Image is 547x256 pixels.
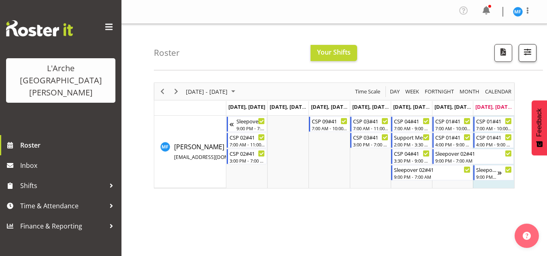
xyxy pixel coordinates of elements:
span: Your Shifts [317,48,351,57]
img: Rosterit website logo [6,20,73,36]
div: Sleepover 02#41 [476,165,498,173]
span: [EMAIL_ADDRESS][DOMAIN_NAME] [174,154,255,161]
span: Time & Attendance [20,200,105,212]
div: Melissa Fry"s event - Sleepover 02#41 Begin From Sunday, August 24, 2025 at 9:00:00 PM GMT+12:00 ... [227,116,267,132]
button: Time Scale [354,87,382,97]
div: CSP 02#41 [230,133,265,141]
div: Previous [155,83,169,100]
div: CSP 01#41 [476,117,512,125]
button: Your Shifts [311,45,357,61]
div: CSP 04#41 [394,117,430,125]
div: Melissa Fry"s event - CSP 01#41 Begin From Saturday, August 30, 2025 at 4:00:00 PM GMT+12:00 Ends... [432,133,473,148]
span: Shifts [20,180,105,192]
img: melissa-fry10932.jpg [513,7,523,17]
div: Melissa Fry"s event - CSP 01#41 Begin From Sunday, August 31, 2025 at 4:00:00 PM GMT+12:00 Ends A... [473,133,514,148]
div: Melissa Fry"s event - CSP 01#41 Begin From Sunday, August 31, 2025 at 7:00:00 AM GMT+12:00 Ends A... [473,116,514,132]
div: 3:30 PM - 9:00 PM [394,157,430,164]
a: [PERSON_NAME][EMAIL_ADDRESS][DOMAIN_NAME] [174,142,290,161]
div: Melissa Fry"s event - Sleepover 02#41 Begin From Friday, August 29, 2025 at 9:00:00 PM GMT+12:00 ... [391,165,473,180]
span: [DATE], [DATE] [228,103,265,110]
span: Time Scale [354,87,381,97]
div: 7:00 AM - 10:00 AM [476,125,512,131]
span: Feedback [536,108,543,137]
div: CSP 01#41 [435,117,471,125]
div: Melissa Fry"s event - Sleepover 02#41 Begin From Saturday, August 30, 2025 at 9:00:00 PM GMT+12:0... [432,149,514,164]
div: Melissa Fry"s event - CSP 02#41 Begin From Monday, August 25, 2025 at 7:00:00 AM GMT+12:00 Ends A... [227,133,267,148]
button: Next [171,87,182,97]
div: Sleepover 02#41 [435,149,512,157]
div: 2:00 PM - 3:30 PM [394,141,430,148]
div: 7:00 AM - 10:00 AM [435,125,471,131]
span: Day [389,87,400,97]
span: [DATE], [DATE] [352,103,389,110]
div: 7:00 AM - 11:00 AM [230,141,265,148]
div: Melissa Fry"s event - CSP 03#41 Begin From Thursday, August 28, 2025 at 7:00:00 AM GMT+12:00 Ends... [350,116,391,132]
button: Filter Shifts [519,44,536,62]
div: CSP 01#41 [476,133,512,141]
button: Timeline Month [458,87,481,97]
div: 4:00 PM - 9:00 PM [476,141,512,148]
div: Melissa Fry"s event - CSP 09#41 Begin From Wednesday, August 27, 2025 at 7:00:00 AM GMT+12:00 End... [309,116,349,132]
button: Feedback - Show survey [532,100,547,155]
div: CSP 02#41 [230,149,265,157]
div: CSP 01#41 [435,133,471,141]
button: Fortnight [424,87,455,97]
span: [DATE], [DATE] [434,103,471,110]
span: Week [404,87,420,97]
div: 9:00 PM - 7:00 AM [394,173,470,180]
button: Previous [157,87,168,97]
div: CSP 03#41 [353,133,389,141]
h4: Roster [154,48,180,57]
div: 3:00 PM - 7:00 PM [353,141,389,148]
div: CSP 09#41 [312,117,347,125]
span: calendar [484,87,512,97]
img: help-xxl-2.png [523,232,531,240]
button: Month [484,87,513,97]
span: [DATE], [DATE] [475,103,512,110]
span: [DATE], [DATE] [270,103,306,110]
span: Roster [20,139,117,151]
div: 7:00 AM - 9:00 AM [394,125,430,131]
div: Melissa Fry"s event - CSP 02#41 Begin From Monday, August 25, 2025 at 3:00:00 PM GMT+12:00 Ends A... [227,149,267,164]
div: Melissa Fry"s event - Support Meeting #41 Begin From Friday, August 29, 2025 at 2:00:00 PM GMT+12... [391,133,432,148]
span: [PERSON_NAME] [174,142,290,161]
div: 7:00 AM - 11:00 AM [353,125,389,131]
span: [DATE], [DATE] [311,103,348,110]
div: CSP 03#41 [353,117,389,125]
div: Timeline Week of August 31, 2025 [154,83,515,188]
span: Fortnight [424,87,455,97]
button: August 25 - 31, 2025 [185,87,239,97]
span: [DATE], [DATE] [393,103,430,110]
button: Download a PDF of the roster according to the set date range. [494,44,512,62]
span: Inbox [20,159,117,171]
div: CSP 04#41 [394,149,430,157]
span: Month [459,87,480,97]
table: Timeline Week of August 31, 2025 [226,116,514,188]
div: Melissa Fry"s event - CSP 04#41 Begin From Friday, August 29, 2025 at 7:00:00 AM GMT+12:00 Ends A... [391,116,432,132]
div: 9:00 PM - 7:00 AM [236,125,265,131]
div: 9:00 PM - 7:00 AM [435,157,512,164]
div: 9:00 PM - 7:00 AM [476,173,498,180]
td: Melissa Fry resource [154,116,226,188]
span: [DATE] - [DATE] [185,87,228,97]
div: Melissa Fry"s event - Sleepover 02#41 Begin From Sunday, August 31, 2025 at 9:00:00 PM GMT+12:00 ... [473,165,514,180]
div: 3:00 PM - 7:00 PM [230,157,265,164]
div: Melissa Fry"s event - CSP 01#41 Begin From Saturday, August 30, 2025 at 7:00:00 AM GMT+12:00 Ends... [432,116,473,132]
div: Next [169,83,183,100]
div: Support Meeting #41 [394,133,430,141]
div: L'Arche [GEOGRAPHIC_DATA][PERSON_NAME] [14,62,107,99]
div: 4:00 PM - 9:00 PM [435,141,471,148]
button: Timeline Week [404,87,421,97]
div: Sleepover 02#41 [394,165,470,173]
div: Sleepover 02#41 [236,117,265,125]
div: Melissa Fry"s event - CSP 03#41 Begin From Thursday, August 28, 2025 at 3:00:00 PM GMT+12:00 Ends... [350,133,391,148]
span: Finance & Reporting [20,220,105,232]
button: Timeline Day [389,87,401,97]
div: 7:00 AM - 10:00 AM [312,125,347,131]
div: Melissa Fry"s event - CSP 04#41 Begin From Friday, August 29, 2025 at 3:30:00 PM GMT+12:00 Ends A... [391,149,432,164]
